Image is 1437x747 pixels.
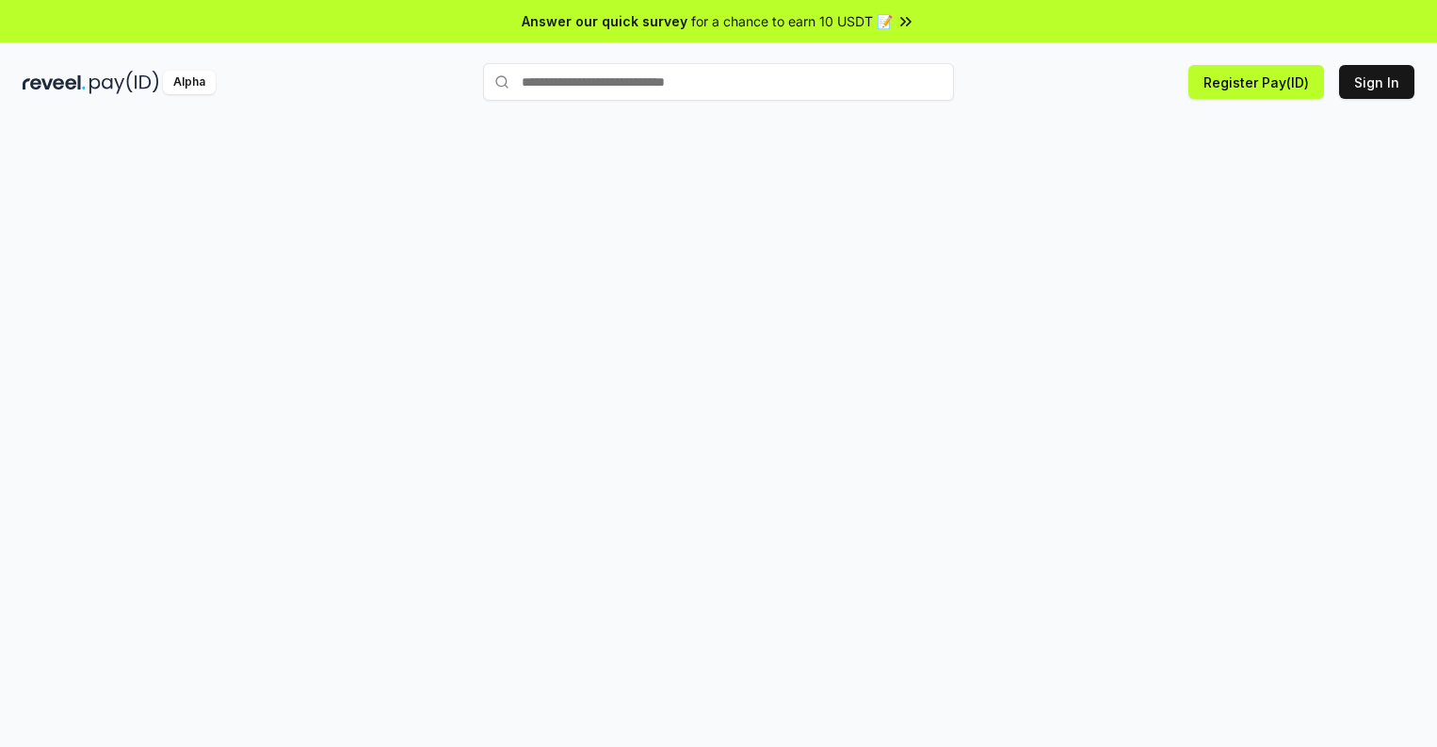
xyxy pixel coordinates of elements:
[522,11,687,31] span: Answer our quick survey
[1339,65,1414,99] button: Sign In
[691,11,893,31] span: for a chance to earn 10 USDT 📝
[163,71,216,94] div: Alpha
[1188,65,1324,99] button: Register Pay(ID)
[23,71,86,94] img: reveel_dark
[89,71,159,94] img: pay_id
